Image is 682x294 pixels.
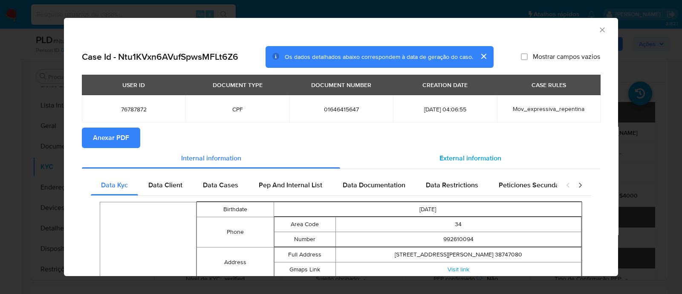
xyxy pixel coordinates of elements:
[306,78,376,92] div: DOCUMENT NUMBER
[285,52,473,61] span: Os dados detalhados abaixo correspondem à data de geração do caso.
[343,180,405,190] span: Data Documentation
[448,265,469,274] a: Visit link
[203,180,238,190] span: Data Cases
[259,180,322,190] span: Pep And Internal List
[274,262,335,277] td: Gmaps Link
[521,53,528,60] input: Mostrar campos vazios
[513,105,584,113] span: Mov_expressiva_repentina
[64,18,618,276] div: closure-recommendation-modal
[82,128,140,148] button: Anexar PDF
[403,105,486,113] span: [DATE] 04:06:55
[196,105,279,113] span: CPF
[335,232,581,247] td: 992610094
[274,247,335,262] td: Full Address
[335,247,581,262] td: [STREET_ADDRESS][PERSON_NAME] 38747080
[197,202,274,217] td: Birthdate
[117,78,150,92] div: USER ID
[208,78,268,92] div: DOCUMENT TYPE
[274,232,335,247] td: Number
[335,217,581,232] td: 34
[274,202,581,217] td: [DATE]
[499,180,571,190] span: Peticiones Secundarias
[274,217,335,232] td: Area Code
[197,247,274,278] td: Address
[93,128,129,147] span: Anexar PDF
[426,180,478,190] span: Data Restrictions
[439,153,501,163] span: External information
[473,46,494,67] button: cerrar
[417,78,473,92] div: CREATION DATE
[300,105,383,113] span: 01646415647
[197,217,274,247] td: Phone
[148,180,182,190] span: Data Client
[533,52,600,61] span: Mostrar campos vazios
[101,180,128,190] span: Data Kyc
[181,153,241,163] span: Internal information
[598,26,606,33] button: Fechar a janela
[92,105,175,113] span: 76787872
[91,175,557,195] div: Detailed internal info
[526,78,571,92] div: CASE RULES
[82,148,600,169] div: Detailed info
[82,51,238,62] h2: Case Id - Ntu1KVxn6AVufSpwsMFLt6Z6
